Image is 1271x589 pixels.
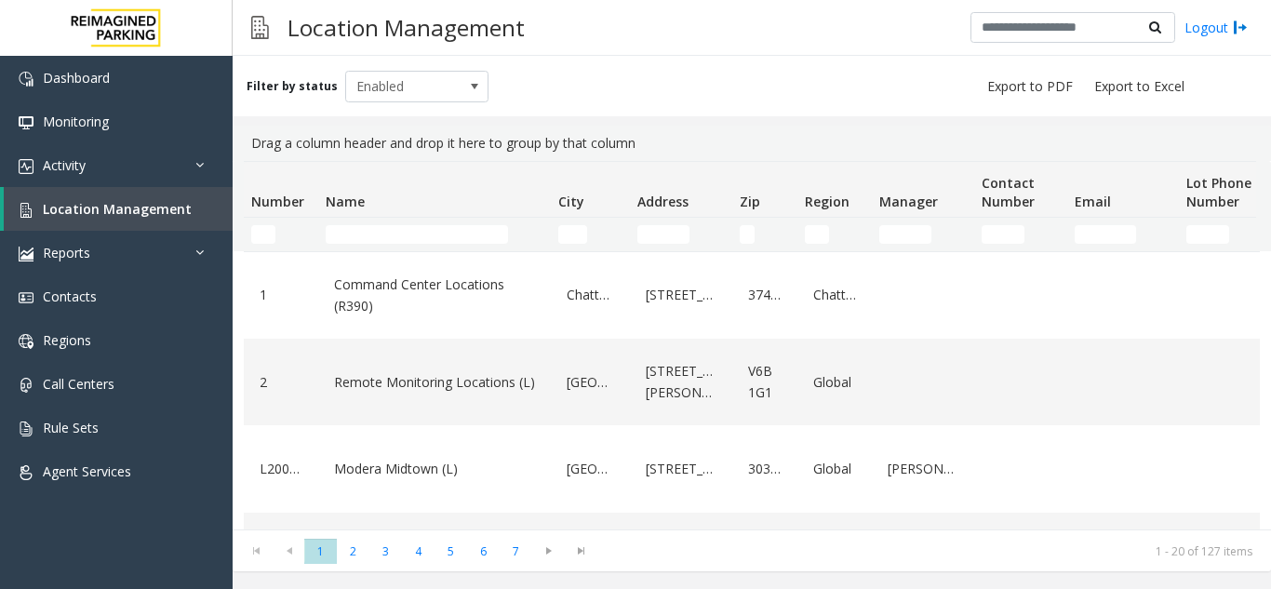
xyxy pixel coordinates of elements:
[19,422,33,436] img: 'icon'
[19,115,33,130] img: 'icon'
[251,225,275,244] input: Number Filter
[1087,74,1192,100] button: Export to Excel
[982,174,1035,210] span: Contact Number
[19,290,33,305] img: 'icon'
[233,161,1271,529] div: Data table
[255,280,307,310] a: 1
[19,247,33,261] img: 'icon'
[255,454,307,484] a: L20000500
[43,156,86,174] span: Activity
[43,462,131,480] span: Agent Services
[558,225,587,244] input: City Filter
[809,454,861,484] a: Global
[641,454,721,484] a: [STREET_ADDRESS]
[641,280,721,310] a: [STREET_ADDRESS]
[4,187,233,231] a: Location Management
[251,5,269,50] img: pageIcon
[467,539,500,564] span: Page 6
[641,356,721,408] a: [STREET_ADDRESS][PERSON_NAME]
[43,69,110,87] span: Dashboard
[879,225,931,244] input: Manager Filter
[1186,225,1229,244] input: Lot Phone Number Filter
[562,280,619,310] a: Chattanooga
[43,244,90,261] span: Reports
[630,218,732,251] td: Address Filter
[244,126,1260,161] div: Drag a column header and drop it here to group by that column
[251,193,304,210] span: Number
[1075,225,1136,244] input: Email Filter
[1233,18,1248,37] img: logout
[974,218,1067,251] td: Contact Number Filter
[346,72,460,101] span: Enabled
[278,5,534,50] h3: Location Management
[569,543,594,558] span: Go to the last page
[19,378,33,393] img: 'icon'
[805,193,850,210] span: Region
[740,225,755,244] input: Zip Filter
[987,77,1073,96] span: Export to PDF
[805,225,829,244] input: Region Filter
[883,454,963,484] a: [PERSON_NAME]
[562,454,619,484] a: [GEOGRAPHIC_DATA]
[43,331,91,349] span: Regions
[337,539,369,564] span: Page 2
[809,368,861,397] a: Global
[562,368,619,397] a: [GEOGRAPHIC_DATA]
[1075,193,1111,210] span: Email
[329,270,540,321] a: Command Center Locations (R390)
[43,113,109,130] span: Monitoring
[19,72,33,87] img: 'icon'
[244,218,318,251] td: Number Filter
[43,288,97,305] span: Contacts
[1184,18,1248,37] a: Logout
[318,218,551,251] td: Name Filter
[329,368,540,397] a: Remote Monitoring Locations (L)
[326,193,365,210] span: Name
[740,193,760,210] span: Zip
[551,218,630,251] td: City Filter
[982,225,1024,244] input: Contact Number Filter
[743,454,786,484] a: 30309
[1186,174,1251,210] span: Lot Phone Number
[809,280,861,310] a: Chattanooga
[435,539,467,564] span: Page 5
[536,543,561,558] span: Go to the next page
[43,375,114,393] span: Call Centers
[402,539,435,564] span: Page 4
[565,538,597,564] span: Go to the last page
[329,454,540,484] a: Modera Midtown (L)
[1094,77,1184,96] span: Export to Excel
[980,74,1080,100] button: Export to PDF
[255,368,307,397] a: 2
[879,193,938,210] span: Manager
[558,193,584,210] span: City
[1067,218,1179,251] td: Email Filter
[732,218,797,251] td: Zip Filter
[872,218,974,251] td: Manager Filter
[43,419,99,436] span: Rule Sets
[500,539,532,564] span: Page 7
[247,78,338,95] label: Filter by status
[369,539,402,564] span: Page 3
[43,200,192,218] span: Location Management
[304,539,337,564] span: Page 1
[19,465,33,480] img: 'icon'
[637,193,689,210] span: Address
[743,280,786,310] a: 37402
[797,218,872,251] td: Region Filter
[326,225,508,244] input: Name Filter
[19,334,33,349] img: 'icon'
[609,543,1252,559] kendo-pager-info: 1 - 20 of 127 items
[19,203,33,218] img: 'icon'
[637,225,689,244] input: Address Filter
[19,159,33,174] img: 'icon'
[743,356,786,408] a: V6B 1G1
[532,538,565,564] span: Go to the next page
